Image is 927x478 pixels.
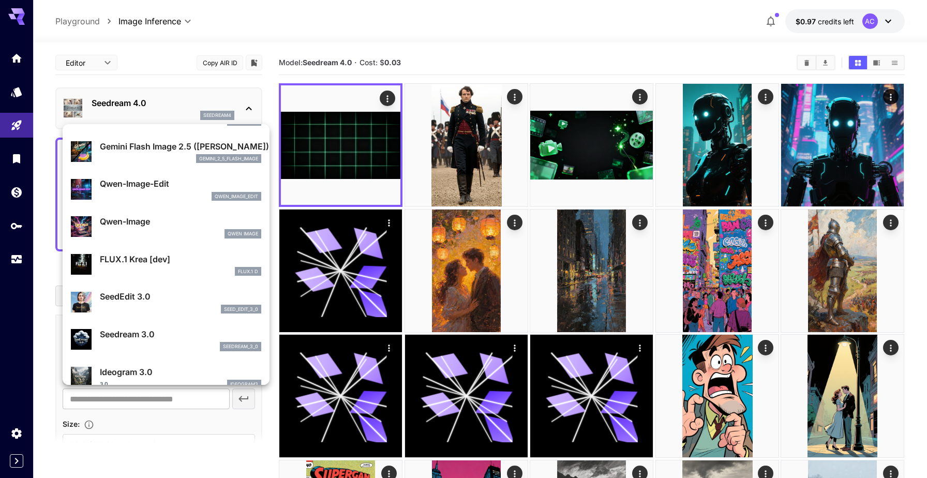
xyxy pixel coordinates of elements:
[238,268,258,275] p: FLUX.1 D
[100,140,261,153] p: Gemini Flash Image 2.5 ([PERSON_NAME])
[71,173,261,205] div: Qwen-Image-Editqwen_image_edit
[71,324,261,355] div: Seedream 3.0seedream_3_0
[199,155,258,162] p: gemini_2_5_flash_image
[71,249,261,280] div: FLUX.1 Krea [dev]FLUX.1 D
[100,177,261,190] p: Qwen-Image-Edit
[224,306,258,313] p: seed_edit_3_0
[100,380,108,388] p: 3.0
[71,286,261,318] div: SeedEdit 3.0seed_edit_3_0
[71,211,261,243] div: Qwen-ImageQwen Image
[100,215,261,228] p: Qwen-Image
[100,253,261,265] p: FLUX.1 Krea [dev]
[230,381,258,388] p: ideogram3
[100,366,261,378] p: Ideogram 3.0
[223,343,258,350] p: seedream_3_0
[71,136,261,168] div: Gemini Flash Image 2.5 ([PERSON_NAME])gemini_2_5_flash_image
[100,290,261,303] p: SeedEdit 3.0
[100,328,261,340] p: Seedream 3.0
[215,193,258,200] p: qwen_image_edit
[71,362,261,393] div: Ideogram 3.03.0ideogram3
[228,230,258,237] p: Qwen Image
